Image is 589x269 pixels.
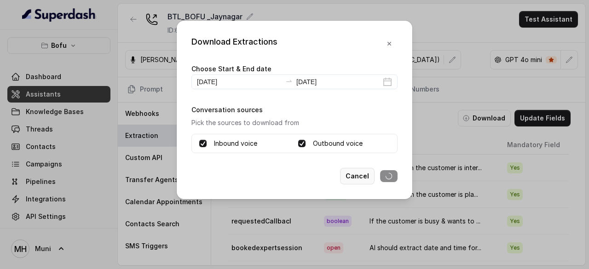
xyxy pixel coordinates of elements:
label: Conversation sources [191,106,263,114]
span: swap-right [285,77,293,85]
label: Choose Start & End date [191,65,271,73]
input: End date [296,77,381,87]
input: Start date [197,77,282,87]
div: Download Extractions [191,35,277,52]
p: Pick the sources to download from [191,117,398,128]
label: Outbound voice [313,138,363,149]
label: Inbound voice [214,138,257,149]
span: to [285,77,293,85]
button: Cancel [340,168,375,184]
